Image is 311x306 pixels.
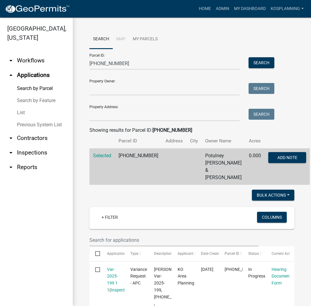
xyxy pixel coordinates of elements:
span: Applicant [178,251,193,256]
button: Add Note [268,152,306,163]
a: kosplanning [268,3,306,15]
a: Home [196,3,213,15]
datatable-header-cell: Description [148,246,172,261]
button: Search [249,57,274,68]
datatable-header-cell: Type [125,246,148,261]
div: ( ) [107,266,119,294]
datatable-header-cell: Status [242,246,266,261]
a: Hearing Documents Form [272,267,293,286]
span: Description [154,251,172,256]
a: Search [89,30,113,49]
i: arrow_drop_up [7,72,15,79]
span: 005-051-035 [225,267,260,272]
button: Search [249,83,274,94]
span: Current Activity [272,251,297,256]
a: My Parcels [129,30,161,49]
datatable-header-cell: Current Activity [266,246,289,261]
span: Add Note [277,155,297,160]
datatable-header-cell: Select [89,246,101,261]
td: Potulney [PERSON_NAME] & [PERSON_NAME] [202,148,245,185]
th: Acres [245,134,265,148]
th: City [186,134,202,148]
span: Date Created [201,251,222,256]
span: KO Area Planning [178,267,194,286]
a: + Filter [97,212,123,223]
input: Search for applications [89,234,259,246]
a: Inspections [111,288,133,292]
span: Status [248,251,259,256]
a: Admin [213,3,232,15]
datatable-header-cell: Applicant [172,246,195,261]
span: Type [130,251,138,256]
div: Showing results for Parcel ID: [89,127,294,134]
th: Parcel ID [115,134,162,148]
datatable-header-cell: Application Number [101,246,125,261]
span: In Progress [248,267,265,279]
a: My Dashboard [232,3,268,15]
span: Variance Request - APC [130,267,147,286]
span: 07/14/2025 [201,267,213,272]
datatable-header-cell: Date Created [195,246,219,261]
button: Bulk Actions [252,190,294,201]
span: Parcel ID [225,251,239,256]
button: Search [249,109,274,120]
i: arrow_drop_down [7,149,15,156]
strong: [PHONE_NUMBER] [152,127,192,133]
datatable-header-cell: Parcel ID [219,246,242,261]
a: Var-2025-199 1 1 [107,267,118,292]
td: [PHONE_NUMBER] [115,148,162,185]
a: Selected [93,153,111,158]
i: arrow_drop_down [7,164,15,171]
span: Application Number [107,251,140,256]
th: Owner Name [202,134,245,148]
th: Address [162,134,186,148]
i: arrow_drop_down [7,135,15,142]
td: 0.000 [245,148,265,185]
button: Columns [257,212,287,223]
i: arrow_drop_down [7,57,15,64]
